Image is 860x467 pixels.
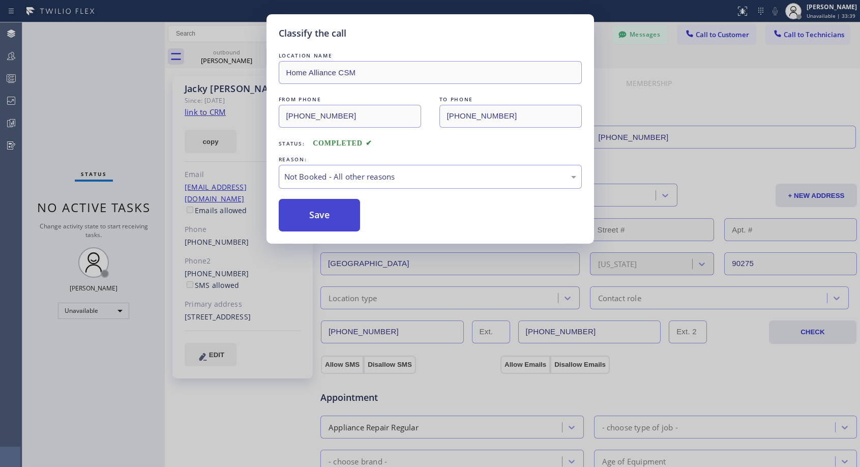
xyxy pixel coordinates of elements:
span: COMPLETED [313,139,372,147]
div: TO PHONE [439,94,582,105]
div: LOCATION NAME [279,50,582,61]
span: Status: [279,140,305,147]
input: To phone [439,105,582,128]
div: FROM PHONE [279,94,421,105]
button: Save [279,199,361,231]
h5: Classify the call [279,26,346,40]
input: From phone [279,105,421,128]
div: REASON: [279,154,582,165]
div: Not Booked - All other reasons [284,171,576,183]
